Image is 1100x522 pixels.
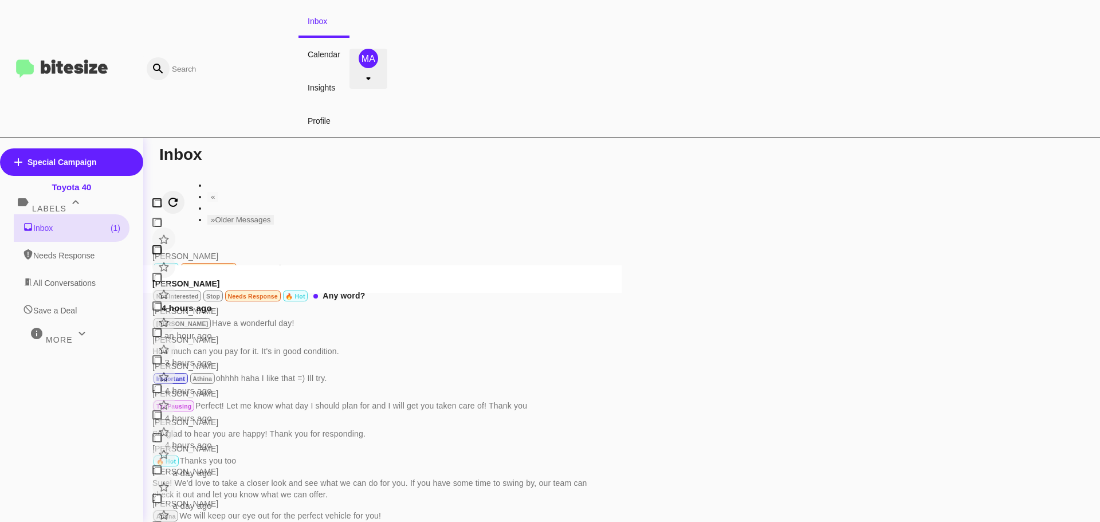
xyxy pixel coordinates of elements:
[159,149,202,160] h1: Inbox
[14,324,129,346] mat-expansion-panel-header: More
[14,242,129,269] a: Needs Response
[359,49,378,68] div: MA
[207,192,218,202] button: Previous
[46,335,73,344] span: More
[215,215,270,224] span: Older Messages
[298,71,349,104] a: Insights
[184,179,274,225] nav: Page navigation example
[27,156,97,168] span: Special Campaign
[211,215,215,224] span: »
[32,204,66,213] span: Labels
[142,55,298,83] input: Search
[211,193,215,201] span: «
[33,277,96,289] span: All Conversations
[298,104,349,138] a: Profile
[33,222,120,234] span: Inbox
[33,250,120,261] span: Needs Response
[152,428,371,439] div: SO glad to hear you are happy! Thank you for responding.
[33,305,77,316] span: Save a Deal
[14,297,129,324] a: Save a Deal
[298,38,349,71] a: Calendar
[14,214,129,242] a: Inbox(1)
[111,222,120,234] span: (1)
[207,215,274,225] button: Next
[349,49,387,89] button: MA
[298,5,349,38] a: Inbox
[14,269,129,297] a: All Conversations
